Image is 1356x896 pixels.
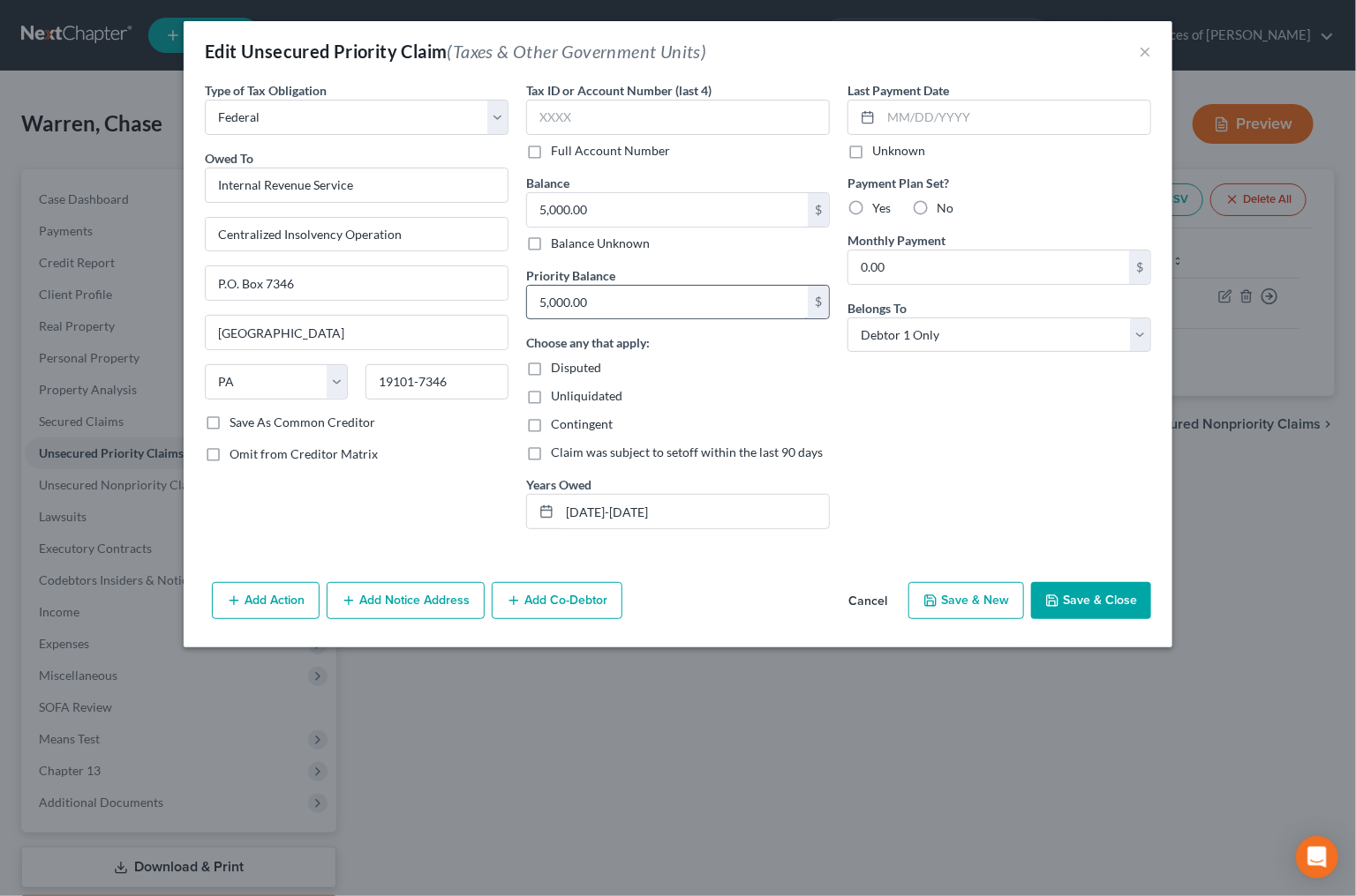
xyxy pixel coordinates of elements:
[847,231,945,250] label: Monthly Payment
[1139,41,1151,62] button: ×
[206,316,508,349] input: Enter city...
[872,142,925,160] label: Unknown
[872,200,891,215] span: Yes
[205,168,508,203] input: Search creditor by name...
[937,200,953,215] span: No
[230,414,375,431] label: Save As Common Creditor
[526,266,615,285] label: Priority Balance
[205,39,706,63] div: Edit Unsecured Priority Claim
[551,416,613,431] span: Contingent
[492,582,622,619] button: Add Co-Debtor
[206,266,508,300] input: Apt, Suite, etc...
[526,100,830,135] input: XXXX
[527,286,808,319] input: 0.00
[551,360,601,375] span: Disputed
[808,286,829,319] div: $
[881,101,1150,134] input: MM/DD/YYYY
[1129,250,1150,284] div: $
[230,446,378,461] span: Omit from Creditor Matrix
[1031,582,1151,619] button: Save & Close
[560,495,829,528] input: --
[526,475,591,494] label: Years Owed
[212,582,320,619] button: Add Action
[551,235,650,252] label: Balance Unknown
[365,364,508,399] input: Enter zip...
[808,193,829,227] div: $
[847,174,1151,192] label: Payment Plan Set?
[551,444,823,459] span: Claim was subject to setoff within the last 90 days
[327,582,485,619] button: Add Notice Address
[847,301,907,316] span: Belongs To
[847,81,949,100] label: Last Payment Date
[908,582,1024,619] button: Save & New
[551,388,622,403] span: Unliquidated
[206,218,508,251] input: Enter address...
[205,151,253,166] span: Owed To
[848,250,1129,284] input: 0.00
[526,81,712,100] label: Tax ID or Account Number (last 4)
[527,193,808,227] input: 0.00
[1296,836,1338,878] div: Open Intercom Messenger
[526,174,569,192] label: Balance
[205,83,327,98] span: Type of Tax Obligation
[551,142,670,160] label: Full Account Number
[834,584,901,619] button: Cancel
[448,41,707,62] span: (Taxes & Other Government Units)
[526,333,650,352] label: Choose any that apply:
